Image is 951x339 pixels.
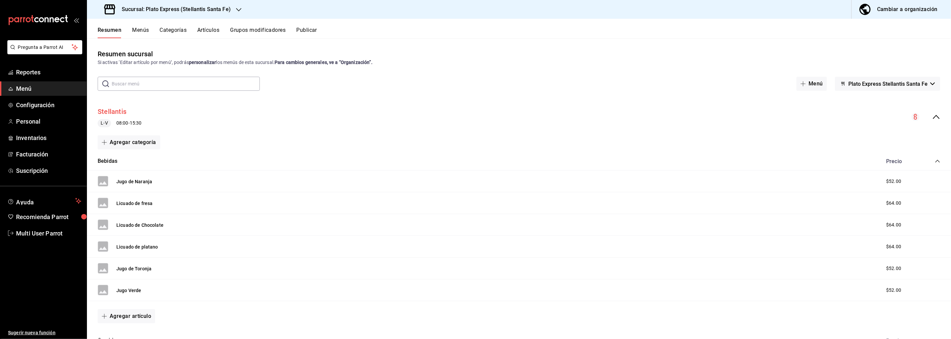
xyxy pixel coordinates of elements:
[296,27,317,38] button: Publicar
[197,27,219,38] button: Artículos
[98,120,110,127] span: L-V
[5,49,82,56] a: Pregunta a Parrot AI
[16,117,81,126] span: Personal
[98,135,160,149] button: Agregar categoría
[886,287,901,294] span: $52.00
[16,229,81,238] span: Multi User Parrot
[886,178,901,185] span: $52.00
[98,59,940,66] div: Si activas ‘Editar artículo por menú’, podrás los menús de esta sucursal.
[886,221,901,228] span: $64.00
[112,77,260,90] input: Buscar menú
[886,200,901,207] span: $64.00
[16,197,73,205] span: Ayuda
[935,158,940,164] button: collapse-category-row
[116,244,158,250] button: Licuado de platano
[132,27,149,38] button: Menús
[98,49,153,59] div: Resumen sucursal
[98,27,121,38] button: Resumen
[886,265,901,272] span: $52.00
[16,84,81,93] span: Menú
[879,158,922,164] div: Precio
[18,44,72,51] span: Pregunta a Parrot AI
[797,77,827,91] button: Menú
[230,27,286,38] button: Grupos modificadores
[877,5,938,14] div: Cambiar a organización
[16,150,81,159] span: Facturación
[98,119,141,127] div: 08:00 - 15:30
[848,81,928,87] span: Plato Express Stellantis Santa Fe
[8,329,81,336] span: Sugerir nueva función
[16,100,81,110] span: Configuración
[98,107,126,117] button: Stellantis
[74,17,79,23] button: open_drawer_menu
[116,265,151,272] button: Jugo de Toronja
[87,101,951,133] div: collapse-menu-row
[16,68,81,77] span: Reportes
[160,27,187,38] button: Categorías
[16,133,81,142] span: Inventarios
[116,287,141,294] button: Jugo Verde
[116,222,164,228] button: Licuado de Chocolate
[16,212,81,221] span: Recomienda Parrot
[275,60,373,65] strong: Para cambios generales, ve a “Organización”.
[835,77,940,91] button: Plato Express Stellantis Santa Fe
[7,40,82,54] button: Pregunta a Parrot AI
[16,166,81,175] span: Suscripción
[116,5,231,13] h3: Sucursal: Plato Express (Stellantis Santa Fe)
[116,178,152,185] button: Jugo de Naranja
[98,309,155,323] button: Agregar artículo
[886,243,901,250] span: $64.00
[98,157,117,165] button: Bebidas
[116,200,152,207] button: Licuado de fresa
[98,27,951,38] div: navigation tabs
[189,60,216,65] strong: personalizar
